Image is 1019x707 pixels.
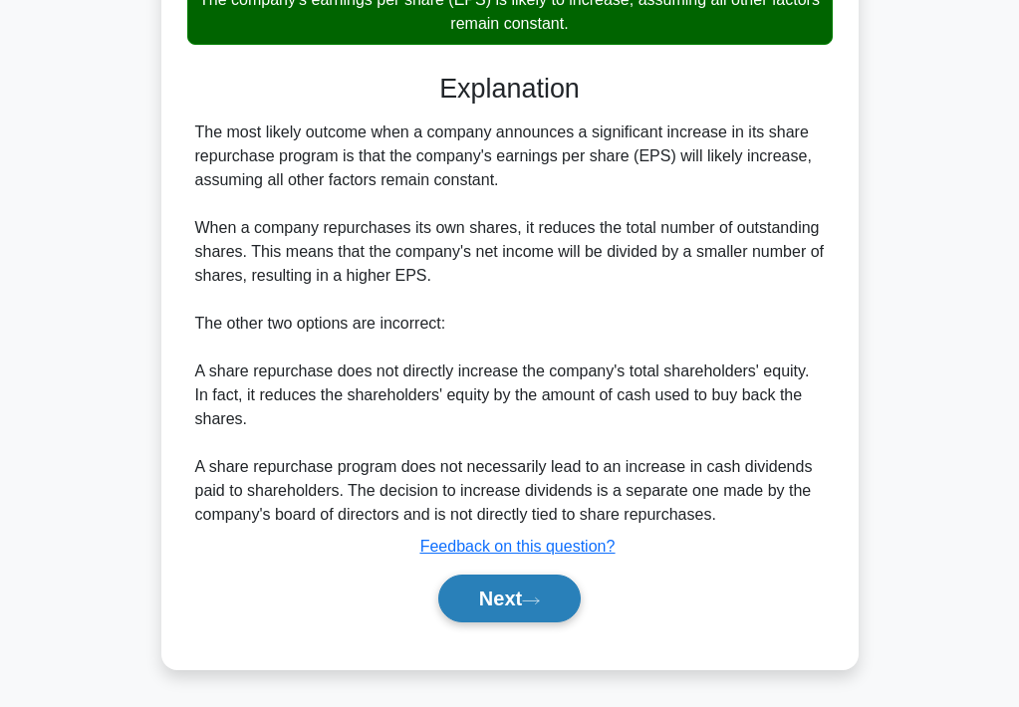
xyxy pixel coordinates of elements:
[420,538,616,555] a: Feedback on this question?
[195,120,825,527] div: The most likely outcome when a company announces a significant increase in its share repurchase p...
[438,575,581,622] button: Next
[199,73,821,105] h3: Explanation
